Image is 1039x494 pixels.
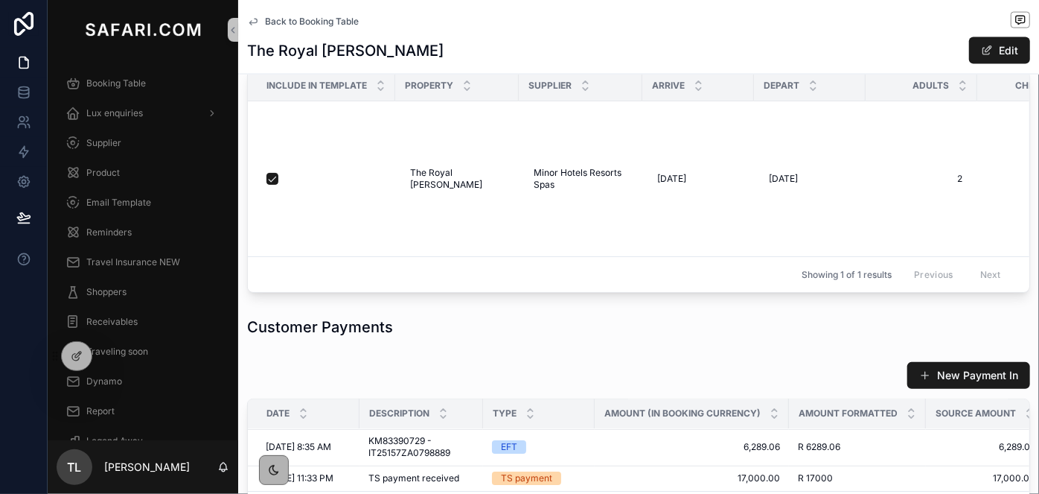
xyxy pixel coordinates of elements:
a: Email Template [57,189,229,216]
a: Reminders [57,219,229,246]
a: Legend Away [57,428,229,455]
span: Legend Away [86,435,143,447]
a: [DATE] 11:33 PM [266,473,351,485]
p: [PERSON_NAME] [104,460,190,475]
a: TS payment [492,472,586,486]
span: 2 [880,173,962,185]
div: TS payment [501,472,552,486]
h1: Customer Payments [247,317,393,338]
a: R 6289.06 [798,442,917,454]
span: R 17000 [798,473,833,485]
span: Date [266,408,290,420]
span: Travel Insurance NEW [86,256,180,268]
span: Booking Table [86,77,146,89]
span: Product [86,167,120,179]
span: Amount (in Booking Currency) [604,408,761,420]
h1: The Royal [PERSON_NAME] [247,40,444,61]
span: Lux enquiries [86,107,143,119]
span: Report [86,405,115,417]
div: scrollable content [48,60,238,440]
span: R 6289.06 [798,442,840,454]
span: Showing 1 of 1 results [802,269,892,281]
span: Reminders [86,227,132,238]
span: Shoppers [86,286,127,298]
span: Traveling soon [86,346,148,358]
a: Lux enquiries [57,100,229,127]
span: The Royal [PERSON_NAME] [410,167,504,191]
span: Dynamo [86,376,122,387]
span: Include in template [266,80,367,92]
span: Depart [764,80,799,92]
a: TS payment received [368,473,474,485]
span: TL [68,458,82,476]
span: [DATE] [657,173,686,185]
a: R 17000 [798,473,917,485]
span: Amount formatted [799,408,898,420]
span: Back to Booking Table [265,16,359,28]
a: Shoppers [57,279,229,305]
span: Minor Hotels Resorts Spas [534,167,627,191]
a: Back to Booking Table [247,16,359,28]
a: 17,000.00 [935,473,1035,485]
a: Traveling soon [57,338,229,365]
a: KM83390729 - IT25157ZA0798889 [368,436,474,460]
span: Type [493,408,517,420]
img: App logo [82,18,204,42]
button: New Payment In [907,362,1030,389]
span: [DATE] 11:33 PM [266,473,333,485]
a: 6,289.06 [604,442,780,454]
span: Receivables [86,316,138,328]
a: Dynamo [57,368,229,395]
span: Adults [912,80,949,92]
span: Source Amount [936,408,1016,420]
span: Arrive [652,80,685,92]
a: [DATE] 8:35 AM [266,442,351,454]
span: [DATE] [769,173,798,185]
a: Product [57,159,229,186]
a: 17,000.00 [604,473,780,485]
a: Receivables [57,308,229,335]
span: Description [369,408,429,420]
span: Supplier [86,137,121,149]
a: 6,289.06 [935,442,1035,454]
span: Supplier [528,80,572,92]
a: EFT [492,441,586,455]
a: Supplier [57,130,229,156]
button: Edit [969,37,1030,64]
a: Report [57,398,229,425]
a: Booking Table [57,70,229,97]
span: [DATE] 8:35 AM [266,442,331,454]
span: TS payment received [368,473,459,485]
a: Travel Insurance NEW [57,249,229,276]
div: EFT [501,441,517,455]
span: Email Template [86,197,151,209]
span: Property [405,80,453,92]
